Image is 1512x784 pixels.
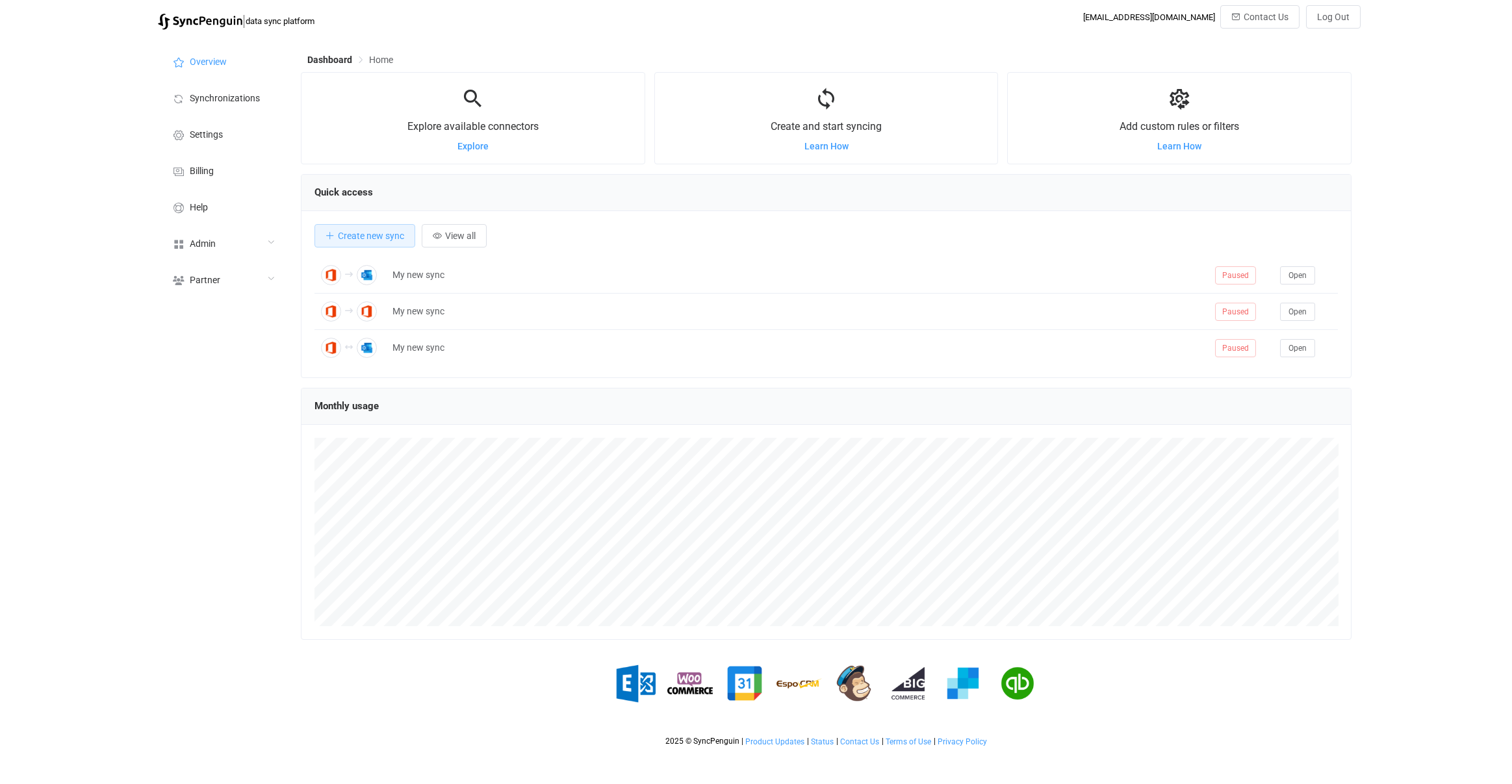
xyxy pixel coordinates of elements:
[422,224,487,247] button: View all
[665,737,739,746] span: 2025 © SyncPenguin
[940,661,986,706] img: sendgrid.png
[722,661,767,706] img: google.png
[246,16,314,26] span: data sync platform
[158,14,242,30] img: syncpenguin.svg
[338,231,404,241] span: Create new sync
[158,12,314,30] a: |data sync platform
[938,737,987,746] span: Privacy Policy
[314,224,415,247] button: Create new sync
[190,275,220,286] span: Partner
[158,188,288,225] a: Help
[190,94,260,104] span: Synchronizations
[776,661,822,706] img: espo-crm.png
[995,661,1040,706] img: quickbooks.png
[831,661,877,706] img: mailchimp.png
[886,737,931,746] span: Terms of Use
[158,116,288,152] a: Settings
[745,737,805,746] a: Product Updates
[839,737,880,746] a: Contact Us
[190,166,214,177] span: Billing
[807,737,809,746] span: |
[314,400,379,412] span: Monthly usage
[1157,141,1201,151] a: Learn How
[158,79,288,116] a: Synchronizations
[886,661,931,706] img: big-commerce.png
[810,737,834,746] a: Status
[307,55,393,64] div: Breadcrumb
[369,55,393,65] span: Home
[190,203,208,213] span: Help
[1306,5,1361,29] button: Log Out
[937,737,988,746] a: Privacy Policy
[882,737,884,746] span: |
[1220,5,1300,29] button: Contact Us
[190,130,223,140] span: Settings
[811,737,834,746] span: Status
[445,231,476,241] span: View all
[307,55,352,65] span: Dashboard
[190,239,216,249] span: Admin
[1083,12,1215,22] div: [EMAIL_ADDRESS][DOMAIN_NAME]
[1120,120,1239,133] span: Add custom rules or filters
[1317,12,1350,22] span: Log Out
[190,57,227,68] span: Overview
[745,737,804,746] span: Product Updates
[457,141,489,151] a: Explore
[242,12,246,30] span: |
[934,737,936,746] span: |
[613,661,658,706] img: exchange.png
[840,737,879,746] span: Contact Us
[314,186,373,198] span: Quick access
[804,141,849,151] a: Learn How
[407,120,539,133] span: Explore available connectors
[158,43,288,79] a: Overview
[667,661,713,706] img: woo-commerce.png
[741,737,743,746] span: |
[771,120,882,133] span: Create and start syncing
[1244,12,1288,22] span: Contact Us
[885,737,932,746] a: Terms of Use
[836,737,838,746] span: |
[158,152,288,188] a: Billing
